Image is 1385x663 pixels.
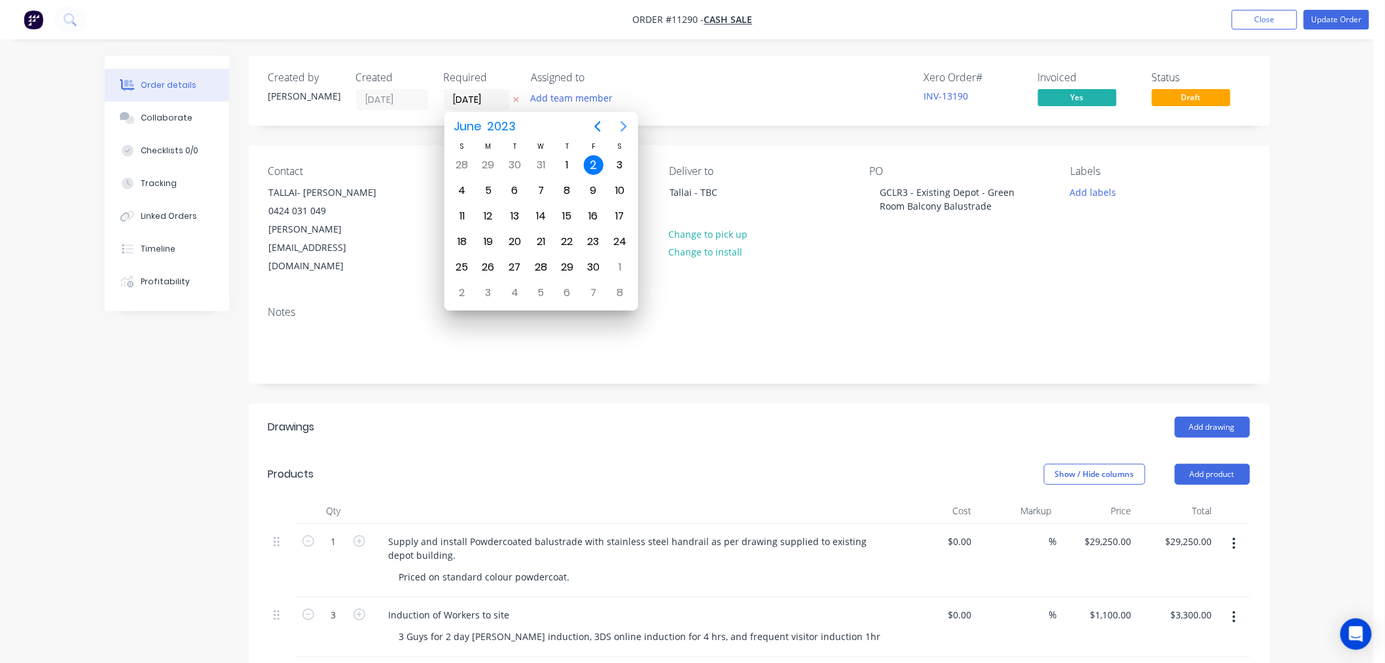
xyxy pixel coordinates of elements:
[505,283,524,303] div: Tuesday, July 4, 2023
[268,165,448,178] div: Contact
[531,181,550,200] div: Wednesday, June 7, 2023
[610,283,630,303] div: Saturday, July 8, 2023
[478,283,498,303] div: Monday, July 3, 2023
[531,232,550,252] div: Wednesday, June 21, 2023
[1038,89,1117,105] span: Yes
[704,14,753,26] a: CASH SALE
[269,183,378,202] div: TALLAI- [PERSON_NAME]
[585,113,611,140] button: Previous page
[478,257,498,277] div: Monday, June 26, 2023
[1038,71,1136,84] div: Invoiced
[584,155,603,175] div: Friday, June 2, 2023
[531,206,550,226] div: Wednesday, June 14, 2023
[105,167,229,200] button: Tracking
[505,257,524,277] div: Tuesday, June 27, 2023
[1175,417,1250,438] button: Add drawing
[531,283,550,303] div: Wednesday, July 5, 2023
[269,220,378,275] div: [PERSON_NAME][EMAIL_ADDRESS][DOMAIN_NAME]
[389,627,891,646] div: 3 Guys for 2 day [PERSON_NAME] induction, 3DS online induction for 4 hrs, and frequent visitor in...
[558,155,577,175] div: Thursday, June 1, 2023
[611,113,637,140] button: Next page
[528,141,554,152] div: W
[452,155,472,175] div: Sunday, May 28, 2023
[1152,89,1231,105] span: Draft
[870,165,1049,178] div: PO
[105,134,229,167] button: Checklists 0/0
[501,141,528,152] div: T
[1044,464,1145,485] button: Show / Hide columns
[269,202,378,220] div: 0424 031 049
[531,257,550,277] div: Wednesday, June 28, 2023
[1232,10,1297,29] button: Close
[452,206,472,226] div: Sunday, June 11, 2023
[105,233,229,265] button: Timeline
[141,79,196,91] div: Order details
[610,257,630,277] div: Saturday, July 1, 2023
[141,145,198,157] div: Checklists 0/0
[268,306,1250,318] div: Notes
[531,155,550,175] div: Wednesday, May 31, 2023
[558,206,577,226] div: Thursday, June 15, 2023
[607,141,633,152] div: S
[1175,464,1250,485] button: Add product
[478,206,498,226] div: Monday, June 12, 2023
[584,257,603,277] div: Friday, June 30, 2023
[584,181,603,200] div: Friday, June 9, 2023
[105,69,229,102] button: Order details
[924,71,1022,84] div: Xero Order #
[610,181,630,200] div: Saturday, June 10, 2023
[662,243,749,261] button: Change to install
[1049,534,1057,549] span: %
[554,141,580,152] div: T
[268,89,340,103] div: [PERSON_NAME]
[505,232,524,252] div: Tuesday, June 20, 2023
[558,181,577,200] div: Thursday, June 8, 2023
[1340,618,1372,650] div: Open Intercom Messenger
[378,532,891,565] div: Supply and install Powdercoated balustrade with stainless steel handrail as per drawing supplied ...
[389,567,581,586] div: Priced on standard colour powdercoat.
[1049,607,1057,622] span: %
[1063,183,1123,200] button: Add labels
[610,232,630,252] div: Saturday, June 24, 2023
[669,165,848,178] div: Deliver to
[558,283,577,303] div: Thursday, July 6, 2023
[141,112,192,124] div: Collaborate
[268,466,314,482] div: Products
[258,183,389,276] div: TALLAI- [PERSON_NAME]0424 031 049[PERSON_NAME][EMAIL_ADDRESS][DOMAIN_NAME]
[449,141,475,152] div: S
[452,232,472,252] div: Sunday, June 18, 2023
[1152,71,1250,84] div: Status
[141,243,175,255] div: Timeline
[478,181,498,200] div: Monday, June 5, 2023
[444,71,516,84] div: Required
[633,14,704,26] span: Order #11290 -
[478,232,498,252] div: Monday, June 19, 2023
[1304,10,1369,29] button: Update Order
[524,89,620,107] button: Add team member
[1137,498,1217,524] div: Total
[452,257,472,277] div: Sunday, June 25, 2023
[1057,498,1138,524] div: Price
[141,178,177,189] div: Tracking
[105,102,229,134] button: Collaborate
[446,115,524,138] button: June2023
[268,419,315,435] div: Drawings
[924,90,969,102] a: INV-13190
[610,206,630,226] div: Saturday, June 17, 2023
[505,155,524,175] div: Tuesday, May 30, 2023
[584,206,603,226] div: Friday, June 16, 2023
[584,283,603,303] div: Friday, July 7, 2023
[268,71,340,84] div: Created by
[141,210,197,222] div: Linked Orders
[451,115,484,138] span: June
[610,155,630,175] div: Saturday, June 3, 2023
[558,257,577,277] div: Thursday, June 29, 2023
[584,232,603,252] div: Friday, June 23, 2023
[870,183,1034,216] div: GCLR3 - Existing Depot - Green Room Balcony Balustrade
[105,200,229,233] button: Linked Orders
[484,115,519,138] span: 2023
[531,71,662,84] div: Assigned to
[452,181,472,200] div: Sunday, June 4, 2023
[531,89,621,107] button: Add team member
